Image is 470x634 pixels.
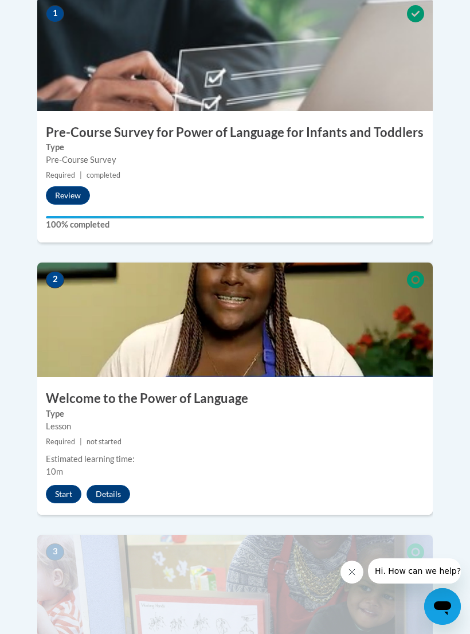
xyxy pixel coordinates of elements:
[46,154,424,166] div: Pre-Course Survey
[46,5,64,22] span: 1
[37,124,433,142] h3: Pre-Course Survey for Power of Language for Infants and Toddlers
[46,485,81,503] button: Start
[87,171,120,179] span: completed
[46,171,75,179] span: Required
[46,271,64,288] span: 2
[46,437,75,446] span: Required
[87,485,130,503] button: Details
[80,437,82,446] span: |
[46,420,424,433] div: Lesson
[340,561,363,584] iframe: Close message
[80,171,82,179] span: |
[46,141,424,154] label: Type
[424,588,461,625] iframe: Button to launch messaging window
[46,186,90,205] button: Review
[46,453,424,465] div: Estimated learning time:
[37,263,433,377] img: Course Image
[368,558,461,584] iframe: Message from company
[46,467,63,476] span: 10m
[46,543,64,561] span: 3
[87,437,122,446] span: not started
[46,216,424,218] div: Your progress
[37,390,433,408] h3: Welcome to the Power of Language
[46,408,424,420] label: Type
[46,218,424,231] label: 100% completed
